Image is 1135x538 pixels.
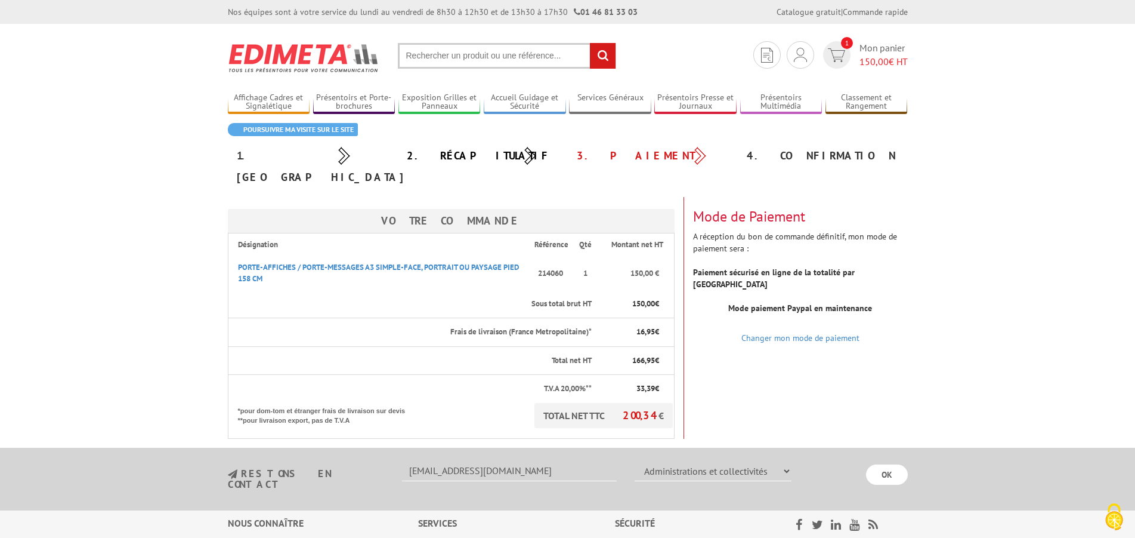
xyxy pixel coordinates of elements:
span: 33,39 [636,383,655,393]
p: *pour dom-tom et étranger frais de livraison sur devis **pour livraison export, pas de T.V.A [238,403,417,425]
span: 16,95 [636,327,655,337]
h3: Mode de Paiement [693,209,908,225]
a: Accueil Guidage et Sécurité [484,93,566,112]
p: € [602,383,659,395]
strong: 01 46 81 33 03 [574,7,638,17]
img: Edimeta [228,36,380,80]
button: Cookies (fenêtre modale) [1093,497,1135,538]
div: 4. Confirmation [738,145,908,167]
th: Sous total brut HT [228,290,593,318]
span: 150,00 [859,56,889,67]
a: Présentoirs Multimédia [740,93,822,112]
span: 1 [841,37,853,49]
p: € [602,299,659,310]
strong: Paiement sécurisé en ligne de la totalité par [GEOGRAPHIC_DATA] [693,267,855,290]
input: OK [866,465,908,485]
span: 150,00 [632,299,655,309]
a: 2. Récapitulatif [407,149,550,162]
input: Votre email [402,461,617,481]
img: newsletter.jpg [228,469,237,479]
a: PORTE-AFFICHES / PORTE-MESSAGES A3 SIMPLE-FACE, PORTRAIT OU PAYSAGE PIED 158 CM [238,262,519,284]
div: Nous connaître [228,517,418,530]
span: Mon panier [859,41,908,69]
a: Commande rapide [843,7,908,17]
span: € HT [859,55,908,69]
a: Présentoirs Presse et Journaux [654,93,737,112]
p: 150,00 € [602,268,659,279]
a: Changer mon mode de paiement [741,333,859,343]
p: Désignation [238,239,524,251]
div: A réception du bon de commande définitif, mon mode de paiement sera : [684,197,917,339]
div: Services [418,517,616,530]
p: Qté [579,239,592,251]
b: Mode paiement Paypal en maintenance [728,303,872,313]
p: € [602,327,659,338]
a: Affichage Cadres et Signalétique [228,93,310,112]
span: 200,34 [623,408,658,422]
p: 214060 [534,262,568,285]
img: devis rapide [828,48,845,62]
p: 1 [579,268,592,279]
a: Présentoirs et Porte-brochures [313,93,395,112]
p: TOTAL NET TTC € [534,403,673,428]
p: Montant net HT [602,239,673,251]
p: € [602,355,659,367]
p: Référence [534,239,568,251]
a: devis rapide 1 Mon panier 150,00€ HT [820,41,908,69]
a: Catalogue gratuit [777,7,841,17]
a: Exposition Grilles et Panneaux [398,93,481,112]
input: Rechercher un produit ou une référence... [398,43,616,69]
span: 166,95 [632,355,655,365]
h3: restons en contact [228,469,385,490]
a: Services Généraux [569,93,651,112]
th: Frais de livraison (France Metropolitaine)* [228,318,593,347]
div: 3. Paiement [568,145,738,167]
img: devis rapide [794,48,807,62]
a: Poursuivre ma visite sur le site [228,123,358,136]
th: Total net HT [228,346,593,375]
img: devis rapide [761,48,773,63]
div: | [777,6,908,18]
h3: Votre Commande [228,209,675,233]
a: Classement et Rangement [825,93,908,112]
div: Sécurité [615,517,765,530]
img: Cookies (fenêtre modale) [1099,502,1129,532]
div: 1. [GEOGRAPHIC_DATA] [228,145,398,188]
p: T.V.A 20,00%** [238,383,592,395]
input: rechercher [590,43,616,69]
div: Nos équipes sont à votre service du lundi au vendredi de 8h30 à 12h30 et de 13h30 à 17h30 [228,6,638,18]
